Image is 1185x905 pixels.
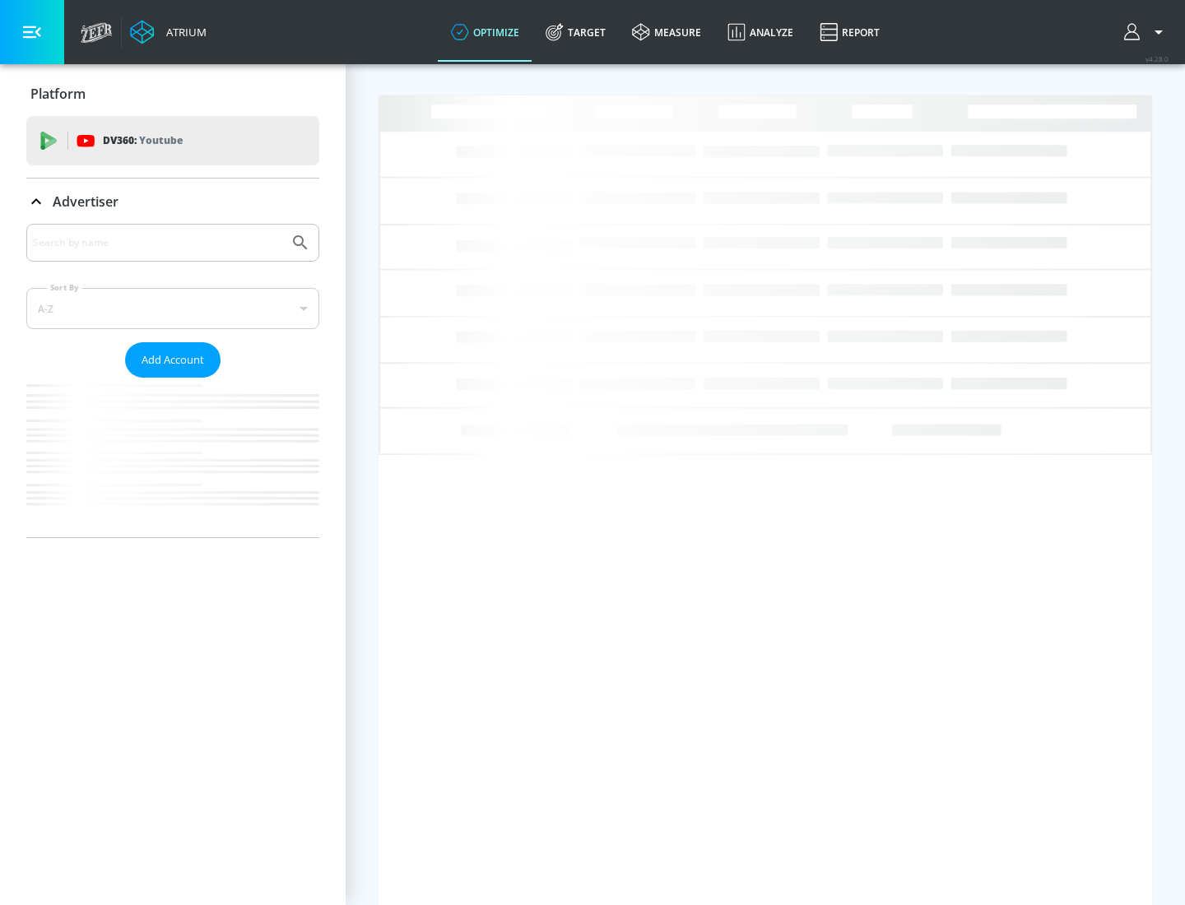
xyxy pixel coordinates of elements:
a: measure [619,2,714,62]
p: DV360: [103,132,183,150]
div: Advertiser [26,179,319,225]
a: optimize [438,2,532,62]
p: Youtube [139,132,183,149]
nav: list of Advertiser [26,378,319,537]
span: v 4.28.0 [1145,54,1169,63]
button: Add Account [125,342,221,378]
div: Advertiser [26,224,319,537]
div: A-Z [26,288,319,329]
div: Platform [26,71,319,117]
a: Report [806,2,893,62]
a: Atrium [130,20,207,44]
span: Add Account [142,350,204,369]
a: Analyze [714,2,806,62]
label: Sort By [47,282,82,293]
div: Atrium [160,25,207,39]
div: DV360: Youtube [26,116,319,165]
p: Platform [30,85,86,103]
a: Target [532,2,619,62]
input: Search by name [33,232,282,253]
p: Advertiser [53,193,118,211]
